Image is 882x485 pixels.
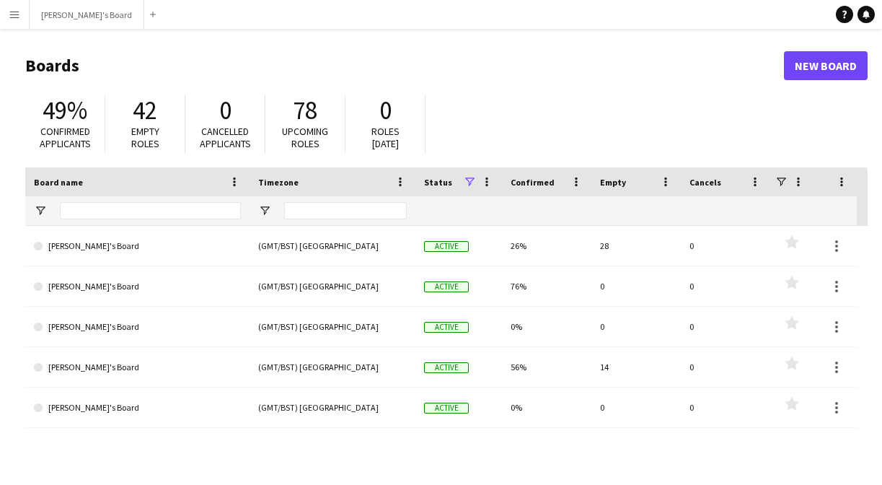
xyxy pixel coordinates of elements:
[133,95,157,126] span: 42
[250,266,415,306] div: (GMT/BST) [GEOGRAPHIC_DATA]
[250,307,415,346] div: (GMT/BST) [GEOGRAPHIC_DATA]
[40,125,91,150] span: Confirmed applicants
[282,125,328,150] span: Upcoming roles
[591,226,681,266] div: 28
[219,95,231,126] span: 0
[681,226,770,266] div: 0
[34,307,241,347] a: [PERSON_NAME]'s Board
[43,95,87,126] span: 49%
[591,307,681,346] div: 0
[424,281,469,292] span: Active
[34,204,47,217] button: Open Filter Menu
[681,347,770,387] div: 0
[681,266,770,306] div: 0
[379,95,392,126] span: 0
[424,403,469,414] span: Active
[502,226,591,266] div: 26%
[25,55,784,77] h1: Boards
[34,347,241,388] a: [PERSON_NAME]'s Board
[200,125,251,150] span: Cancelled applicants
[293,95,317,126] span: 78
[250,388,415,427] div: (GMT/BST) [GEOGRAPHIC_DATA]
[784,51,868,80] a: New Board
[424,362,469,373] span: Active
[681,388,770,427] div: 0
[60,202,241,219] input: Board name Filter Input
[591,347,681,387] div: 14
[34,226,241,266] a: [PERSON_NAME]'s Board
[258,177,299,188] span: Timezone
[131,125,159,150] span: Empty roles
[689,177,721,188] span: Cancels
[591,388,681,427] div: 0
[258,204,271,217] button: Open Filter Menu
[250,226,415,266] div: (GMT/BST) [GEOGRAPHIC_DATA]
[34,388,241,428] a: [PERSON_NAME]'s Board
[424,177,452,188] span: Status
[681,307,770,346] div: 0
[502,347,591,387] div: 56%
[250,347,415,387] div: (GMT/BST) [GEOGRAPHIC_DATA]
[34,177,83,188] span: Board name
[424,322,469,333] span: Active
[600,177,626,188] span: Empty
[30,1,144,29] button: [PERSON_NAME]'s Board
[371,125,400,150] span: Roles [DATE]
[591,266,681,306] div: 0
[502,388,591,427] div: 0%
[502,266,591,306] div: 76%
[424,241,469,252] span: Active
[502,307,591,346] div: 0%
[511,177,555,188] span: Confirmed
[34,266,241,307] a: [PERSON_NAME]'s Board
[284,202,407,219] input: Timezone Filter Input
